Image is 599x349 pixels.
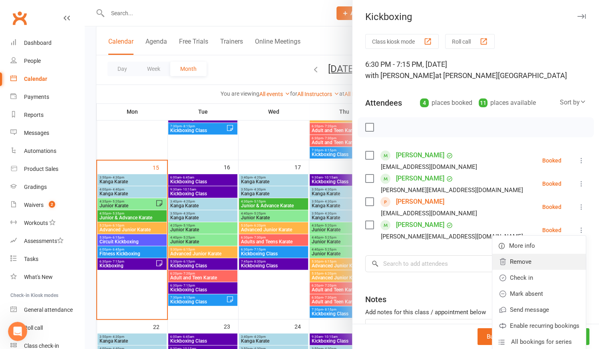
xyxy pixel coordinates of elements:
[23,4,36,17] img: Profile image for Emily
[352,11,599,22] div: Kickboxing
[13,121,113,143] b: members can retry a failed payment from the Clubworx member app?
[511,337,572,347] span: All bookings for series
[542,158,561,163] div: Booked
[10,34,84,52] a: Dashboard
[7,245,153,259] textarea: Message…
[542,204,561,210] div: Booked
[420,97,472,108] div: places booked
[8,322,27,341] iframe: Intercom live chat
[365,71,435,80] span: with [PERSON_NAME]
[435,71,567,80] span: at [PERSON_NAME][GEOGRAPHIC_DATA]
[10,124,84,142] a: Messages
[13,148,125,163] div: Let your members retry when they know the funds are available! 💰⏰
[509,241,535,251] span: More info
[396,172,444,185] a: [PERSON_NAME]
[24,202,44,208] div: Waivers
[24,220,48,226] div: Workouts
[24,325,43,331] div: Roll call
[396,219,444,231] a: [PERSON_NAME]
[365,97,402,108] div: Attendees
[39,4,91,10] h1: [PERSON_NAME]
[479,97,536,108] div: places available
[52,168,64,174] a: here
[10,232,84,250] a: Assessments
[492,270,586,286] a: Check in
[10,88,84,106] a: Payments
[10,196,84,214] a: Waivers 2
[10,319,84,337] a: Roll call
[10,142,84,160] a: Automations
[492,238,586,254] a: More info
[10,70,84,88] a: Calendar
[49,201,55,208] span: 2
[39,10,96,18] p: Active in the last 15m
[479,98,488,107] div: 11
[24,274,53,280] div: What's New
[24,343,59,349] div: Class check-in
[24,58,41,64] div: People
[24,238,64,244] div: Assessments
[365,59,586,81] div: 6:30 PM - 7:15 PM, [DATE]
[478,328,547,345] button: Bulk add attendees
[24,166,58,172] div: Product Sales
[492,302,586,318] a: Send message
[13,187,125,195] div: Best,
[420,98,429,107] div: 4
[381,185,523,195] div: [PERSON_NAME][EMAIL_ADDRESS][DOMAIN_NAME]
[560,97,586,108] div: Sort by
[365,34,439,49] button: Class kiosk mode
[10,214,84,232] a: Workouts
[6,46,131,212] div: Hey [PERSON_NAME],Did you know yourmembers can retry a failed payment from the Clubworx member ap...
[24,256,38,262] div: Tasks
[10,160,84,178] a: Product Sales
[492,318,586,334] a: Enable recurring bookings
[365,307,586,317] div: Add notes for this class / appointment below
[24,76,47,82] div: Calendar
[137,259,150,272] button: Send a message…
[140,3,155,18] div: Close
[24,40,52,46] div: Dashboard
[492,254,586,270] a: Remove
[381,162,477,172] div: [EMAIL_ADDRESS][DOMAIN_NAME]
[542,227,561,233] div: Booked
[6,46,153,229] div: Emily says…
[445,34,495,49] button: Roll call
[125,3,140,18] button: Home
[12,262,19,269] button: Emoji picker
[5,3,20,18] button: go back
[10,178,84,196] a: Gradings
[542,181,561,187] div: Booked
[10,250,84,268] a: Tasks
[13,213,76,218] div: [PERSON_NAME] • [DATE]
[24,184,47,190] div: Gradings
[24,307,73,313] div: General attendance
[381,231,523,242] div: [PERSON_NAME][EMAIL_ADDRESS][DOMAIN_NAME]
[10,8,30,28] a: Clubworx
[396,149,444,162] a: [PERSON_NAME]
[24,94,49,100] div: Payments
[381,208,477,219] div: [EMAIL_ADDRESS][DOMAIN_NAME]
[10,301,84,319] a: General attendance kiosk mode
[396,195,444,208] a: [PERSON_NAME]
[10,106,84,124] a: Reports
[24,148,56,154] div: Automations
[24,112,44,118] div: Reports
[96,176,101,182] a: 😊
[365,255,586,272] input: Search to add attendees
[365,294,386,305] div: Notes
[492,286,586,302] a: Mark absent
[13,120,125,144] div: Did you know your
[24,130,49,136] div: Messages
[13,168,125,183] div: Find out more , or .
[10,268,84,286] a: What's New
[13,199,125,207] div: [PERSON_NAME] | Clubworx
[10,52,84,70] a: People
[13,108,125,116] div: Hey [PERSON_NAME],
